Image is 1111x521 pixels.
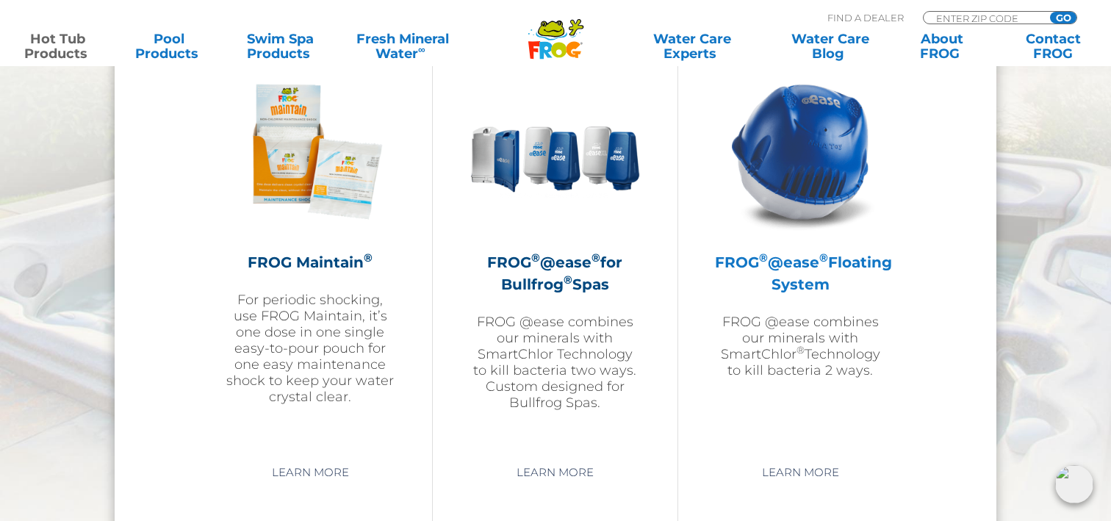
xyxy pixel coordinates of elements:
[225,66,395,237] img: Frog_Maintain_Hero-2-v2-300x300.png
[715,66,885,237] img: hot-tub-product-atease-system-300x300.png
[1050,12,1076,24] input: GO
[935,12,1034,24] input: Zip Code Form
[592,251,600,265] sup: ®
[470,66,640,237] img: bullfrog-product-hero-300x300.png
[1010,32,1096,61] a: ContactFROG
[797,344,805,356] sup: ®
[715,314,886,378] p: FROG @ease combines our minerals with SmartChlor Technology to kill bacteria 2 ways.
[348,32,456,61] a: Fresh MineralWater∞
[745,459,856,486] a: Learn More
[470,251,640,295] h2: FROG @ease for Bullfrog Spas
[225,292,395,405] p: For periodic shocking, use FROG Maintain, it’s one dose in one single easy-to-pour pouch for one ...
[622,32,762,61] a: Water CareExperts
[470,66,640,448] a: FROG®@ease®for Bullfrog®SpasFROG @ease combines our minerals with SmartChlor Technology to kill b...
[470,314,640,411] p: FROG @ease combines our minerals with SmartChlor Technology to kill bacteria two ways. Custom des...
[364,251,373,265] sup: ®
[500,459,611,486] a: Learn More
[255,459,366,486] a: Learn More
[827,11,904,24] p: Find A Dealer
[1055,465,1093,503] img: openIcon
[531,251,540,265] sup: ®
[15,32,101,61] a: Hot TubProducts
[225,251,395,273] h2: FROG Maintain
[237,32,324,61] a: Swim SpaProducts
[715,66,886,448] a: FROG®@ease®Floating SystemFROG @ease combines our minerals with SmartChlor®Technology to kill bac...
[787,32,874,61] a: Water CareBlog
[564,273,572,287] sup: ®
[225,66,395,448] a: FROG Maintain®For periodic shocking, use FROG Maintain, it’s one dose in one single easy-to-pour ...
[418,43,425,55] sup: ∞
[819,251,828,265] sup: ®
[899,32,985,61] a: AboutFROG
[759,251,768,265] sup: ®
[126,32,212,61] a: PoolProducts
[715,251,886,295] h2: FROG @ease Floating System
